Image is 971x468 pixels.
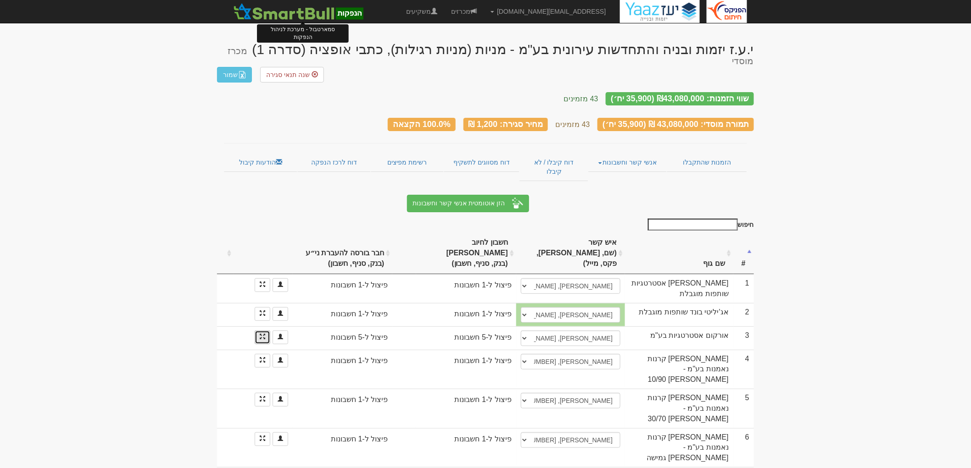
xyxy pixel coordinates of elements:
div: פיצול ל-1 חשבונות [297,356,388,366]
td: [PERSON_NAME] אסטרטגיות שותפות מוגבלת [625,274,733,303]
td: [PERSON_NAME] קרנות נאמנות בע"מ - [PERSON_NAME] 10/90 [625,350,733,389]
td: 2 [733,303,754,326]
div: פיצול ל-1 חשבונות [297,434,388,445]
a: שנה תנאי סגירה [260,67,324,83]
th: : activate to sort column ascending [217,233,234,274]
a: אנשי קשר וחשבונות [588,153,667,172]
td: [PERSON_NAME] קרנות נאמנות בע"מ - [PERSON_NAME] גמישה [625,428,733,468]
div: פיצול ל-1 חשבונות [421,356,512,366]
td: אג'יליטי בונד שותפות מוגבלת [625,303,733,326]
td: 5 [733,389,754,428]
td: 6 [733,428,754,468]
input: חיפוש [648,219,738,231]
span: שנה תנאי סגירה [266,71,310,78]
div: פיצול ל-1 חשבונות [297,309,388,319]
th: איש קשר (שם, נייד, פקס, מייל) : activate to sort column ascending [516,233,625,274]
div: פיצול ל-1 חשבונות [421,434,512,445]
a: דוח מסווגים לתשקיף [444,153,520,172]
span: הזן אוטומטית אנשי קשר וחשבונות [413,199,505,207]
td: 3 [733,326,754,350]
div: פיצול ל-1 חשבונות [297,280,388,291]
div: י.ע.ז יזמות ובניה והתחדשות עירונית בע"מ - מניות (מניות רגילות), כתבי אופציה (סדרה 1) - הנפקה פרטית [217,42,754,66]
a: הזמנות שהתקבלו [667,153,747,172]
a: דוח לרכז הנפקה [297,153,371,172]
div: פיצול ל-1 חשבונות [421,280,512,291]
div: פיצול ל-1 חשבונות [421,395,512,405]
div: פיצול ל-5 חשבונות [421,332,512,343]
td: אורקום אסטרטגיות בע"מ [625,326,733,350]
label: חיפוש [645,219,754,231]
small: 43 מזמינים [564,95,598,103]
span: 100.0% הקצאה [393,120,451,129]
a: דוח קיבלו / לא קיבלו [519,153,588,181]
div: פיצול ל-5 חשבונות [297,332,388,343]
th: #: activate to sort column descending [733,233,754,274]
small: 43 מזמינים [556,121,590,128]
div: סמארטבול - מערכת לניהול הנפקות [257,24,349,43]
div: שווי הזמנות: ₪43,080,000 (35,900 יח׳) [606,92,754,105]
div: פיצול ל-1 חשבונות [297,395,388,405]
th: שם גוף : activate to sort column ascending [625,233,733,274]
td: 4 [733,350,754,389]
a: הודעות קיבול [224,153,297,172]
td: 1 [733,274,754,303]
div: תמורה מוסדי: 43,080,000 ₪ (35,900 יח׳) [597,118,754,131]
div: פיצול ל-1 חשבונות [421,309,512,319]
a: שמור [217,67,252,83]
th: חשבון לחיוב כספי (בנק, סניף, חשבון) : activate to sort column ascending [416,233,516,274]
img: SmartBull Logo [231,2,366,21]
small: מכרז מוסדי [228,46,754,66]
a: רשימת מפיצים [371,153,444,172]
img: excel-file-white.png [239,71,246,78]
div: מחיר סגירה: 1,200 ₪ [463,118,548,131]
td: [PERSON_NAME] קרנות נאמנות בע"מ - [PERSON_NAME] 30/70 [625,389,733,428]
button: הזן אוטומטית אנשי קשר וחשבונות [407,195,529,212]
th: חבר בורסה להעברת ני״ע (בנק, סניף, חשבון) : activate to sort column ascending [293,233,393,274]
img: hat-and-magic-wand-white-24.png [512,198,523,209]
